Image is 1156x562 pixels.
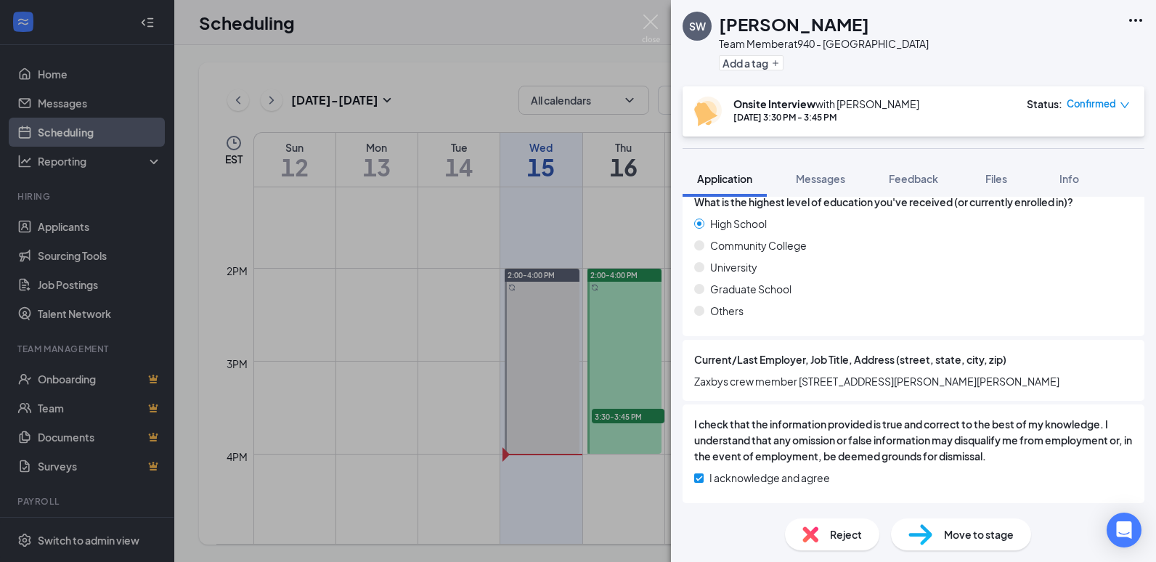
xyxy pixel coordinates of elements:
span: What is the highest level of education you've received (or currently enrolled in)? [694,194,1073,210]
div: SW [689,19,706,33]
span: Reject [830,526,862,542]
div: with [PERSON_NAME] [733,97,919,111]
span: Files [985,172,1007,185]
span: Messages [796,172,845,185]
div: Open Intercom Messenger [1107,513,1141,547]
b: Onsite Interview [733,97,815,110]
span: Zaxbys crew member [STREET_ADDRESS][PERSON_NAME][PERSON_NAME] [694,373,1133,389]
span: Community College [710,237,807,253]
svg: Ellipses [1127,12,1144,29]
span: Graduate School [710,281,791,297]
span: Confirmed [1067,97,1116,111]
div: Status : [1027,97,1062,111]
div: [DATE] 3:30 PM - 3:45 PM [733,111,919,123]
h1: [PERSON_NAME] [719,12,869,36]
span: down [1120,100,1130,110]
span: High School [710,216,767,232]
span: I acknowledge and agree [709,470,830,486]
svg: Plus [771,59,780,68]
span: Current/Last Employer, Job Title, Address (street, state, city, zip) [694,351,1006,367]
div: Team Member at 940 - [GEOGRAPHIC_DATA] [719,36,929,51]
span: Feedback [889,172,938,185]
span: Move to stage [944,526,1014,542]
span: Others [710,303,744,319]
span: University [710,259,757,275]
button: PlusAdd a tag [719,55,783,70]
span: Application [697,172,752,185]
span: Info [1059,172,1079,185]
span: I check that the information provided is true and correct to the best of my knowledge. I understa... [694,416,1133,464]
